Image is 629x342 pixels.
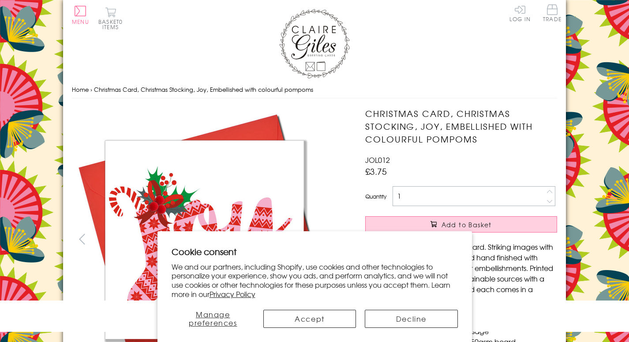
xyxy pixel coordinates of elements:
[328,229,348,249] button: next
[72,229,92,249] button: prev
[172,310,255,328] button: Manage preferences
[102,18,123,31] span: 0 items
[509,4,531,22] a: Log In
[365,165,387,177] span: £3.75
[210,289,255,299] a: Privacy Policy
[172,245,458,258] h2: Cookie consent
[98,7,123,30] button: Basket0 items
[263,310,356,328] button: Accept
[365,216,557,233] button: Add to Basket
[442,220,492,229] span: Add to Basket
[279,9,350,79] img: Claire Giles Greetings Cards
[189,309,237,328] span: Manage preferences
[365,154,390,165] span: JOL012
[543,4,562,22] span: Trade
[72,81,557,99] nav: breadcrumbs
[94,85,313,94] span: Christmas Card, Christmas Stocking, Joy, Embellished with colourful pompoms
[172,262,458,299] p: We and our partners, including Shopify, use cookies and other technologies to personalize your ex...
[72,6,89,24] button: Menu
[72,18,89,26] span: Menu
[365,107,557,145] h1: Christmas Card, Christmas Stocking, Joy, Embellished with colourful pompoms
[72,85,89,94] a: Home
[365,310,457,328] button: Decline
[365,192,386,200] label: Quantity
[543,4,562,23] a: Trade
[90,85,92,94] span: ›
